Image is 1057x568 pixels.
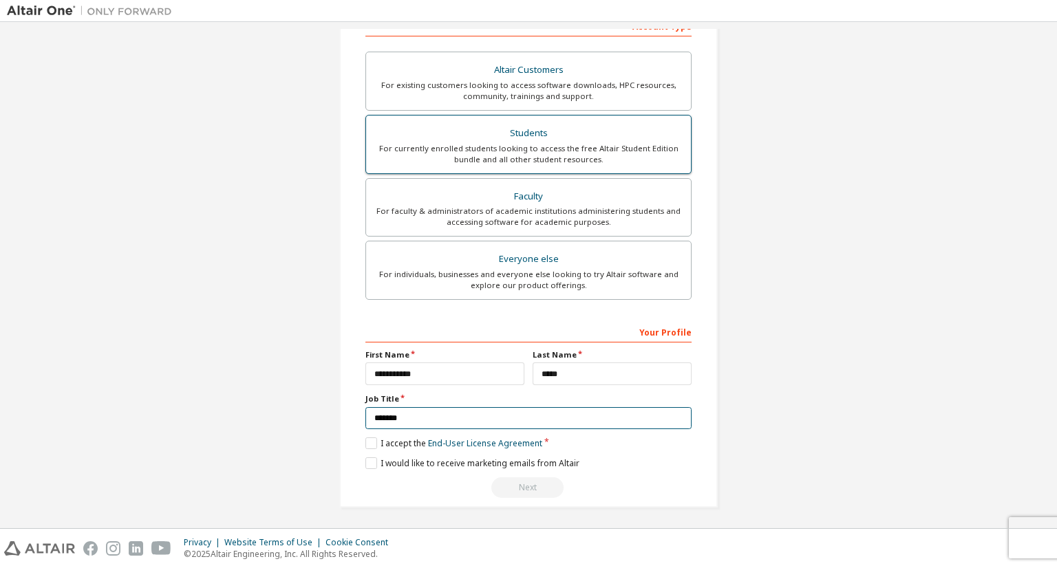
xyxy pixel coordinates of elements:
[129,541,143,556] img: linkedin.svg
[365,457,579,469] label: I would like to receive marketing emails from Altair
[374,206,683,228] div: For faculty & administrators of academic institutions administering students and accessing softwa...
[106,541,120,556] img: instagram.svg
[374,250,683,269] div: Everyone else
[7,4,179,18] img: Altair One
[374,187,683,206] div: Faculty
[533,349,692,360] label: Last Name
[365,393,692,404] label: Job Title
[151,541,171,556] img: youtube.svg
[365,437,542,449] label: I accept the
[184,548,396,560] p: © 2025 Altair Engineering, Inc. All Rights Reserved.
[365,477,692,498] div: Read and acccept EULA to continue
[374,61,683,80] div: Altair Customers
[374,143,683,165] div: For currently enrolled students looking to access the free Altair Student Edition bundle and all ...
[374,124,683,143] div: Students
[184,537,224,548] div: Privacy
[365,349,524,360] label: First Name
[428,437,542,449] a: End-User License Agreement
[83,541,98,556] img: facebook.svg
[4,541,75,556] img: altair_logo.svg
[374,269,683,291] div: For individuals, businesses and everyone else looking to try Altair software and explore our prod...
[325,537,396,548] div: Cookie Consent
[374,80,683,102] div: For existing customers looking to access software downloads, HPC resources, community, trainings ...
[365,320,692,342] div: Your Profile
[224,537,325,548] div: Website Terms of Use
